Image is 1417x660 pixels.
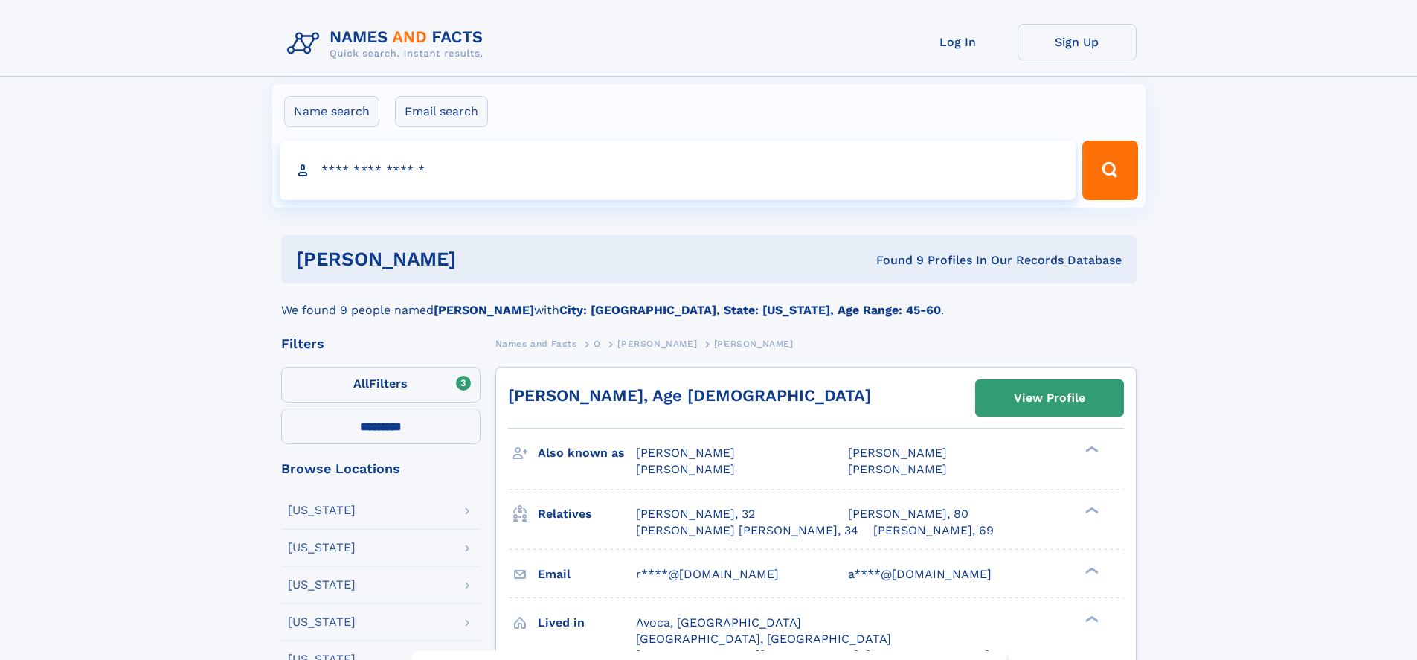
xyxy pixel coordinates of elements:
[280,141,1076,200] input: search input
[288,504,356,516] div: [US_STATE]
[538,440,636,466] h3: Also known as
[594,334,601,353] a: O
[538,502,636,527] h3: Relatives
[284,96,379,127] label: Name search
[848,462,947,476] span: [PERSON_NAME]
[288,579,356,591] div: [US_STATE]
[1014,381,1085,415] div: View Profile
[1018,24,1137,60] a: Sign Up
[636,506,755,522] a: [PERSON_NAME], 32
[288,616,356,628] div: [US_STATE]
[538,610,636,635] h3: Lived in
[559,303,941,317] b: City: [GEOGRAPHIC_DATA], State: [US_STATE], Age Range: 45-60
[281,283,1137,319] div: We found 9 people named with .
[636,462,735,476] span: [PERSON_NAME]
[899,24,1018,60] a: Log In
[636,615,801,629] span: Avoca, [GEOGRAPHIC_DATA]
[617,339,697,349] span: [PERSON_NAME]
[848,446,947,460] span: [PERSON_NAME]
[508,386,871,405] a: [PERSON_NAME], Age [DEMOGRAPHIC_DATA]
[1082,614,1099,624] div: ❯
[281,24,495,64] img: Logo Names and Facts
[296,250,666,269] h1: [PERSON_NAME]
[281,367,481,403] label: Filters
[666,252,1122,269] div: Found 9 Profiles In Our Records Database
[594,339,601,349] span: O
[434,303,534,317] b: [PERSON_NAME]
[1082,505,1099,515] div: ❯
[1082,141,1137,200] button: Search Button
[1082,445,1099,455] div: ❯
[395,96,488,127] label: Email search
[714,339,794,349] span: [PERSON_NAME]
[1082,566,1099,575] div: ❯
[495,334,577,353] a: Names and Facts
[848,506,968,522] a: [PERSON_NAME], 80
[281,337,481,350] div: Filters
[636,446,735,460] span: [PERSON_NAME]
[281,462,481,475] div: Browse Locations
[873,522,994,539] a: [PERSON_NAME], 69
[636,522,858,539] a: [PERSON_NAME] [PERSON_NAME], 34
[538,562,636,587] h3: Email
[636,632,891,646] span: [GEOGRAPHIC_DATA], [GEOGRAPHIC_DATA]
[976,380,1123,416] a: View Profile
[617,334,697,353] a: [PERSON_NAME]
[353,377,369,391] span: All
[288,542,356,554] div: [US_STATE]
